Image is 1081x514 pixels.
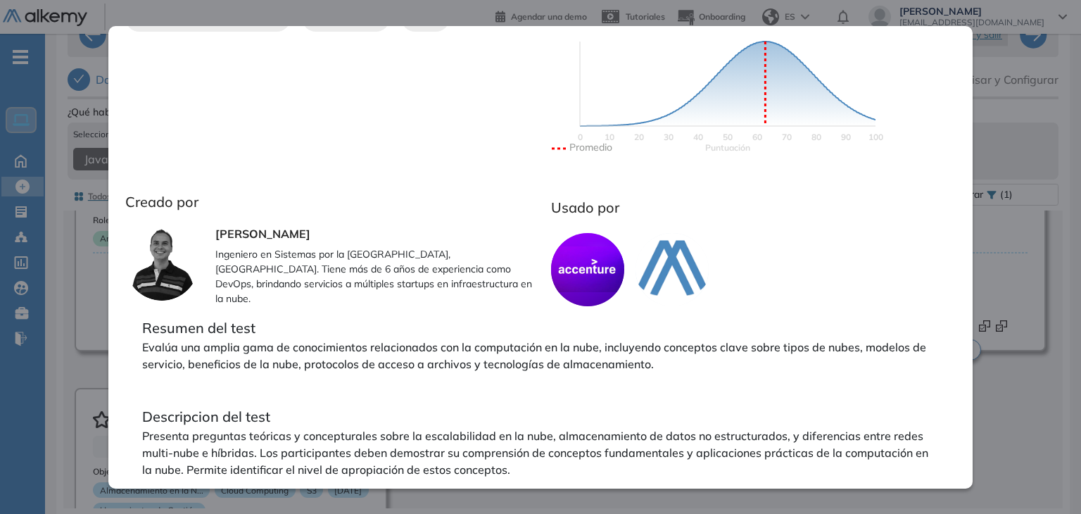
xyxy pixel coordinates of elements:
[605,132,614,142] text: 10
[215,247,540,306] p: Ingeniero en Sistemas por la [GEOGRAPHIC_DATA], [GEOGRAPHIC_DATA]. Tiene más de 6 años de experie...
[752,132,762,142] text: 60
[125,194,540,211] h3: Creado por
[142,318,940,339] p: Resumen del test
[577,132,582,142] text: 0
[125,227,198,301] img: author-avatar
[841,132,851,142] text: 90
[215,227,540,241] h3: [PERSON_NAME]
[142,406,940,427] p: Descripcion del test
[551,199,945,216] h3: Usado por
[142,427,940,478] p: Presenta preguntas teóricas y concepturales sobre la escalabilidad en la nube, almacenamiento de ...
[664,132,674,142] text: 30
[634,132,644,142] text: 20
[693,132,703,142] text: 40
[868,132,883,142] text: 100
[142,339,940,372] p: Evalúa una amplia gama de conocimientos relacionados con la computación en la nube, incluyendo co...
[705,142,750,153] text: Scores
[723,132,733,142] text: 50
[782,132,792,142] text: 70
[811,132,821,142] text: 80
[636,233,709,306] img: company-logo
[569,141,612,153] text: Promedio
[551,233,624,306] img: company-logo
